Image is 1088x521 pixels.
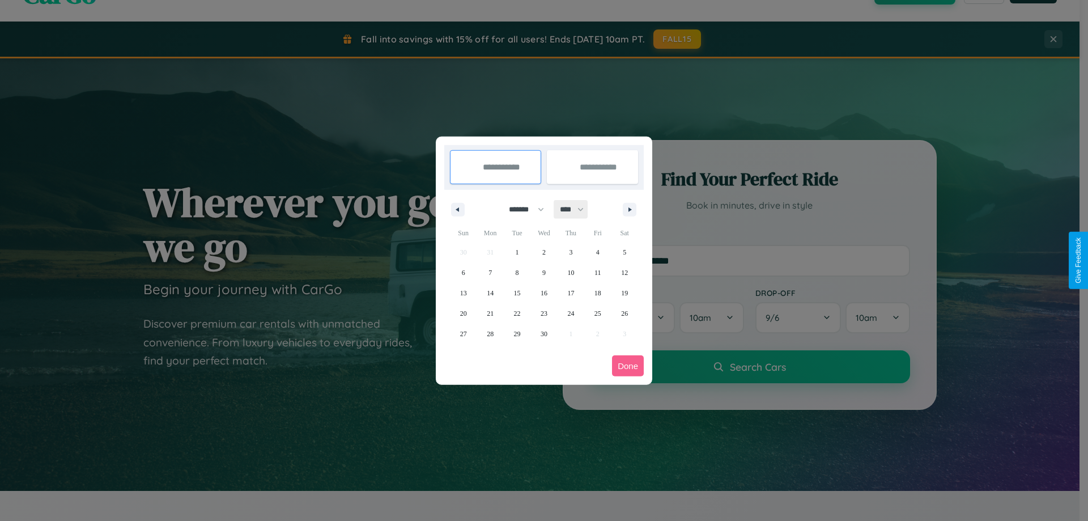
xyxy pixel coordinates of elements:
span: 28 [487,324,494,344]
span: 25 [594,303,601,324]
button: 23 [530,303,557,324]
button: 29 [504,324,530,344]
span: 12 [621,262,628,283]
button: 12 [611,262,638,283]
span: Tue [504,224,530,242]
span: 16 [541,283,547,303]
span: 3 [569,242,572,262]
span: Sun [450,224,477,242]
span: 17 [567,283,574,303]
span: 5 [623,242,626,262]
span: Mon [477,224,503,242]
span: 14 [487,283,494,303]
span: Thu [558,224,584,242]
span: Fri [584,224,611,242]
span: 9 [542,262,546,283]
button: 17 [558,283,584,303]
button: Done [612,355,644,376]
button: 3 [558,242,584,262]
span: 27 [460,324,467,344]
span: 11 [594,262,601,283]
span: 20 [460,303,467,324]
button: 26 [611,303,638,324]
div: Give Feedback [1074,238,1082,283]
button: 22 [504,303,530,324]
button: 6 [450,262,477,283]
button: 4 [584,242,611,262]
button: 8 [504,262,530,283]
span: 21 [487,303,494,324]
button: 9 [530,262,557,283]
span: 19 [621,283,628,303]
span: 13 [460,283,467,303]
button: 1 [504,242,530,262]
button: 11 [584,262,611,283]
button: 16 [530,283,557,303]
span: 10 [567,262,574,283]
button: 19 [611,283,638,303]
button: 2 [530,242,557,262]
span: Sat [611,224,638,242]
button: 20 [450,303,477,324]
span: Wed [530,224,557,242]
span: 7 [488,262,492,283]
span: 4 [596,242,600,262]
button: 5 [611,242,638,262]
span: 6 [462,262,465,283]
button: 21 [477,303,503,324]
span: 23 [541,303,547,324]
span: 30 [541,324,547,344]
button: 28 [477,324,503,344]
span: 29 [514,324,521,344]
button: 15 [504,283,530,303]
span: 15 [514,283,521,303]
button: 10 [558,262,584,283]
span: 1 [516,242,519,262]
span: 24 [567,303,574,324]
button: 25 [584,303,611,324]
button: 13 [450,283,477,303]
button: 27 [450,324,477,344]
span: 26 [621,303,628,324]
span: 8 [516,262,519,283]
button: 30 [530,324,557,344]
button: 24 [558,303,584,324]
button: 18 [584,283,611,303]
button: 14 [477,283,503,303]
span: 18 [594,283,601,303]
button: 7 [477,262,503,283]
span: 2 [542,242,546,262]
span: 22 [514,303,521,324]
